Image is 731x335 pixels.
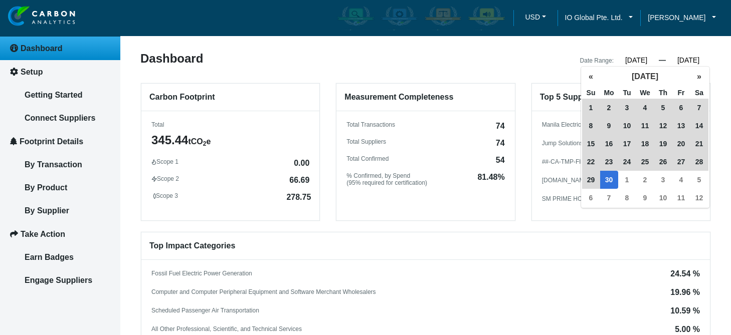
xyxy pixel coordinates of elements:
[690,117,708,135] span: 14
[11,55,26,70] div: Navigation go back
[542,195,602,202] div: SM PRIME HOLDINGS INC.
[636,153,654,171] span: 25
[690,153,708,171] span: 28
[153,193,156,199] img: scope3.png
[151,158,309,165] div: Scope 1
[672,189,690,207] span: 11
[337,6,375,31] img: carbon-aware-enabled.png
[690,171,708,189] span: 5
[670,270,700,278] div: 24.54 %
[600,87,618,99] span: Mo
[25,253,74,261] span: Earn Badges
[636,171,654,189] span: 2
[618,117,636,135] span: 10
[151,307,259,314] div: Scheduled Passenger Air Transportation
[381,6,418,31] img: carbon-efficient-enabled.png
[468,6,505,31] img: carbon-advocate-enabled.png
[654,153,672,171] span: 26
[151,270,252,277] div: Fossil Fuel Electric Power Generation
[21,68,43,76] span: Setup
[203,140,207,147] sub: 2
[141,84,319,111] h6: Carbon Footprint
[25,206,69,215] span: By Supplier
[672,171,690,189] span: 4
[346,155,504,162] div: Total Confirmed
[672,87,690,99] span: Fr
[151,121,309,128] div: Total
[151,175,309,182] div: Scope 2
[496,156,505,164] span: 54
[582,117,600,135] span: 8
[636,189,654,207] span: 9
[600,68,690,86] button: [DATE]
[582,68,600,86] button: «
[164,5,189,29] div: Minimize live chat window
[582,135,600,153] span: 15
[532,84,710,111] h6: Top 5 Suppliers
[21,44,63,53] span: Dashboard
[67,56,184,69] div: Chat with us now
[675,325,700,333] div: 5.00 %
[600,171,618,189] span: 30
[672,153,690,171] span: 27
[151,159,156,165] img: scope1.png
[21,230,65,238] span: Take Action
[336,84,514,111] h6: Measurement Completeness
[690,87,708,99] span: Sa
[654,171,672,189] span: 3
[13,122,183,144] input: Enter your email address
[672,117,690,135] span: 13
[25,91,83,99] span: Getting Started
[346,179,427,186] p: (95% required for certification)
[346,121,504,128] div: Total Transactions
[600,153,618,171] span: 23
[141,232,710,260] h6: Top Impact Categories
[496,122,505,130] span: 74
[640,12,723,23] a: [PERSON_NAME]
[25,276,92,284] span: Engage Suppliers
[636,99,654,117] span: 4
[136,261,182,275] em: Start Chat
[670,288,700,296] div: 19.96 %
[582,99,600,117] span: 1
[379,4,420,33] div: Carbon Efficient
[654,87,672,99] span: Th
[542,140,596,147] div: Jump Solutions, Inc.
[424,6,462,31] img: carbon-offsetter-enabled.png
[422,4,464,33] div: Carbon Offsetter
[582,153,600,171] span: 22
[659,56,666,64] span: —
[346,172,427,179] p: % Confirmed, by Spend
[600,135,618,153] span: 16
[672,99,690,117] span: 6
[690,68,708,86] button: »
[654,99,672,117] span: 5
[151,325,302,332] div: All Other Professional, Scientific, and Technical Services
[25,114,95,122] span: Connect Suppliers
[25,183,67,192] span: By Product
[133,53,426,67] div: Dashboard
[542,158,594,165] div: ##-CA-TMP-Flights
[151,176,157,182] img: scope2.png
[188,137,211,146] span: tCO e
[618,189,636,207] span: 8
[346,138,504,145] div: Total Suppliers
[672,135,690,153] span: 20
[13,93,183,115] input: Enter your last name
[513,10,557,27] a: USDUSD
[8,6,75,27] img: insight-logo-2.png
[542,121,602,128] div: Manila Electric Company
[618,99,636,117] span: 3
[20,137,83,146] span: Footprint Details
[151,288,376,295] div: Computer and Computer Peripheral Equipment and Software Merchant Wholesalers
[618,135,636,153] span: 17
[580,55,614,67] div: Date Range:
[521,10,550,25] button: USD
[618,87,636,99] span: Tu
[477,173,504,187] span: 81.48%
[600,117,618,135] span: 9
[636,117,654,135] span: 11
[618,153,636,171] span: 24
[648,12,705,23] span: [PERSON_NAME]
[13,152,183,253] textarea: Type your message and hit 'Enter'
